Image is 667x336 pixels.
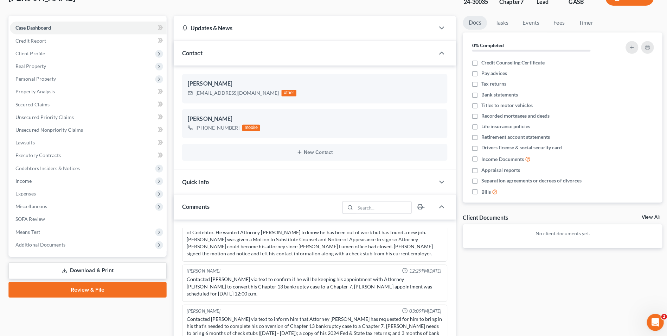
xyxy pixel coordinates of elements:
[479,112,546,119] span: Recorded mortgages and deeds
[15,202,47,208] span: Miscellaneous
[186,220,440,256] div: [PERSON_NAME] stopped by the Dublin office [DATE][DATE] with a copy of his Motion to Stay and Mot...
[570,16,595,30] a: Timer
[15,25,51,31] span: Case Dashboard
[186,266,219,273] div: [PERSON_NAME]
[15,139,34,145] span: Lawsuits
[181,202,208,209] span: Comments
[10,34,166,47] a: Credit Report
[487,16,511,30] a: Tasks
[10,21,166,34] a: Case Dashboard
[479,91,515,98] span: Bank statements
[15,177,32,183] span: Income
[181,178,207,184] span: Quick Info
[181,24,424,32] div: Updates & News
[15,240,65,246] span: Additional Documents
[10,212,166,224] a: SOFA Review
[479,155,521,162] span: Income Documents
[15,189,36,195] span: Expenses
[187,149,439,154] button: New Contact
[194,89,277,96] div: [EMAIL_ADDRESS][DOMAIN_NAME]
[353,200,409,212] input: Search...
[15,113,73,119] span: Unsecured Priority Claims
[186,306,219,313] div: [PERSON_NAME]
[280,89,295,96] div: other
[8,261,166,278] a: Download & Print
[15,50,45,56] span: Client Profile
[514,16,542,30] a: Events
[15,215,45,221] span: SOFA Review
[15,126,83,132] span: Unsecured Nonpriority Claims
[15,101,49,107] span: Secured Claims
[479,166,517,173] span: Appraisal reports
[407,266,439,273] span: 12:29PM[DATE]
[181,49,201,56] span: Contact
[460,213,505,220] div: Client Documents
[643,312,660,329] iframe: Intercom live chat
[194,124,238,131] div: [PHONE_NUMBER]
[479,143,559,150] span: Drivers license & social security card
[460,16,484,30] a: Docs
[407,306,439,313] span: 03:09PM[DATE]
[469,42,501,48] strong: 0% Completed
[10,85,166,98] a: Property Analysis
[15,228,40,234] span: Means Test
[187,114,439,123] div: [PERSON_NAME]
[15,164,79,170] span: Codebtors Insiders & Notices
[10,110,166,123] a: Unsecured Priority Claims
[15,88,54,94] span: Property Analysis
[638,214,656,219] a: View All
[10,123,166,136] a: Unsecured Nonpriority Claims
[479,187,488,194] span: Bills
[10,98,166,110] a: Secured Claims
[15,75,56,81] span: Personal Property
[479,80,503,87] span: Tax returns
[186,274,440,295] div: Contacted [PERSON_NAME] via text to confirm if he will be keeping his appointment with Attorney [...
[479,101,530,108] span: Titles to motor vehicles
[10,148,166,161] a: Executory Contracts
[479,122,527,129] span: Life insurance policies
[15,37,46,43] span: Credit Report
[545,16,567,30] a: Fees
[479,69,504,76] span: Pay advices
[10,136,166,148] a: Lawsuits
[466,229,653,236] p: No client documents yet.
[479,133,547,140] span: Retirement account statements
[479,176,578,183] span: Separation agreements or decrees of divorces
[8,280,166,296] a: Review & File
[15,63,46,69] span: Real Property
[187,79,439,88] div: [PERSON_NAME]
[479,59,541,66] span: Credit Counseling Certificate
[241,124,258,130] div: mobile
[658,312,663,318] span: 2
[15,151,60,157] span: Executory Contracts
